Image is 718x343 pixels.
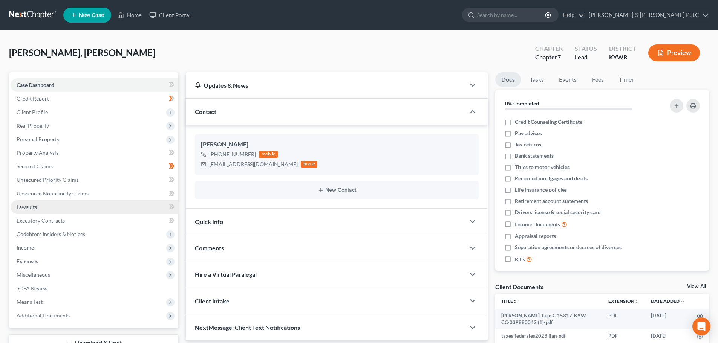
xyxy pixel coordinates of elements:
[535,44,563,53] div: Chapter
[515,163,570,171] span: Titles to motor vehicles
[17,122,49,129] span: Real Property
[515,221,560,228] span: Income Documents
[209,160,298,168] div: [EMAIL_ADDRESS][DOMAIN_NAME]
[11,282,178,295] a: SOFA Review
[17,204,37,210] span: Lawsuits
[195,81,456,89] div: Updates & News
[17,136,60,142] span: Personal Property
[259,151,278,158] div: mobile
[201,140,473,149] div: [PERSON_NAME]
[17,312,70,319] span: Additional Documents
[651,298,685,304] a: Date Added expand_more
[113,8,145,22] a: Home
[553,72,583,87] a: Events
[11,146,178,160] a: Property Analysis
[559,8,584,22] a: Help
[17,177,79,183] span: Unsecured Priority Claims
[515,152,554,160] span: Bank statements
[17,149,58,156] span: Property Analysis
[11,214,178,227] a: Executory Contracts
[11,173,178,187] a: Unsecured Priority Claims
[608,298,639,304] a: Extensionunfold_more
[609,53,636,62] div: KYWB
[645,309,691,329] td: [DATE]
[585,8,709,22] a: [PERSON_NAME] & [PERSON_NAME] PLLC
[301,161,317,168] div: home
[17,299,43,305] span: Means Test
[17,217,65,224] span: Executory Contracts
[195,324,300,331] span: NextMessage: Client Text Notifications
[17,109,48,115] span: Client Profile
[17,231,85,237] span: Codebtors Insiders & Notices
[645,329,691,343] td: [DATE]
[515,209,601,216] span: Drivers license & social security card
[17,244,34,251] span: Income
[515,130,542,137] span: Pay advices
[17,190,89,197] span: Unsecured Nonpriority Claims
[515,175,588,182] span: Recorded mortgages and deeds
[535,53,563,62] div: Chapter
[634,299,639,304] i: unfold_more
[602,329,645,343] td: PDF
[609,44,636,53] div: District
[17,163,53,169] span: Secured Claims
[209,151,256,158] div: [PHONE_NUMBER]
[17,285,48,291] span: SOFA Review
[495,283,543,291] div: Client Documents
[11,160,178,173] a: Secured Claims
[495,329,602,343] td: taxes federales2023 lian-pdf
[524,72,550,87] a: Tasks
[613,72,640,87] a: Timer
[79,12,104,18] span: New Case
[692,317,710,335] div: Open Intercom Messenger
[505,100,539,107] strong: 0% Completed
[515,244,622,251] span: Separation agreements or decrees of divorces
[602,309,645,329] td: PDF
[575,53,597,62] div: Lead
[195,244,224,252] span: Comments
[495,72,521,87] a: Docs
[17,82,54,88] span: Case Dashboard
[11,187,178,200] a: Unsecured Nonpriority Claims
[11,200,178,214] a: Lawsuits
[515,118,582,126] span: Credit Counseling Certificate
[680,299,685,304] i: expand_more
[11,78,178,92] a: Case Dashboard
[17,258,38,264] span: Expenses
[515,197,588,205] span: Retirement account statements
[515,232,556,240] span: Appraisal reports
[515,141,541,148] span: Tax returns
[17,271,50,278] span: Miscellaneous
[515,186,567,194] span: Life insurance policies
[477,8,546,22] input: Search by name...
[195,297,230,305] span: Client Intake
[557,53,561,61] span: 7
[195,218,223,225] span: Quick Info
[195,271,257,278] span: Hire a Virtual Paralegal
[586,72,610,87] a: Fees
[515,256,525,263] span: Bills
[513,299,517,304] i: unfold_more
[195,108,216,115] span: Contact
[17,95,49,102] span: Credit Report
[575,44,597,53] div: Status
[145,8,194,22] a: Client Portal
[11,92,178,105] a: Credit Report
[201,187,473,193] button: New Contact
[687,284,706,289] a: View All
[9,47,155,58] span: [PERSON_NAME], [PERSON_NAME]
[495,309,602,329] td: [PERSON_NAME], Lian C 15317-KYW-CC-039880042 (1)-pdf
[501,298,517,304] a: Titleunfold_more
[648,44,700,61] button: Preview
